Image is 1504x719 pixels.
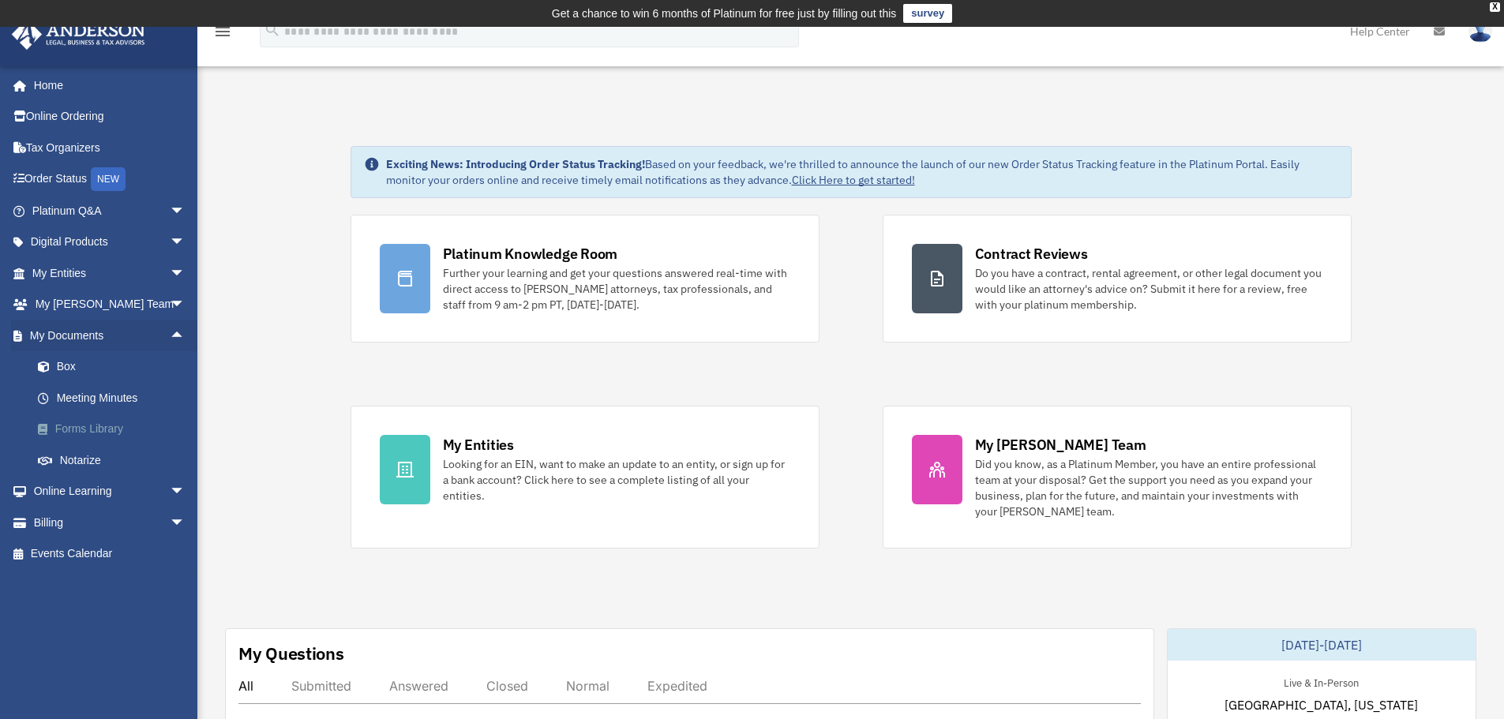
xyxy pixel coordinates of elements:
[1225,695,1418,714] span: [GEOGRAPHIC_DATA], [US_STATE]
[170,476,201,508] span: arrow_drop_down
[389,678,448,694] div: Answered
[883,406,1352,549] a: My [PERSON_NAME] Team Did you know, as a Platinum Member, you have an entire professional team at...
[238,678,253,694] div: All
[11,320,209,351] a: My Documentsarrow_drop_up
[11,195,209,227] a: Platinum Q&Aarrow_drop_down
[11,538,209,570] a: Events Calendar
[213,22,232,41] i: menu
[7,19,150,50] img: Anderson Advisors Platinum Portal
[22,444,209,476] a: Notarize
[351,215,820,343] a: Platinum Knowledge Room Further your learning and get your questions answered real-time with dire...
[386,157,645,171] strong: Exciting News: Introducing Order Status Tracking!
[11,507,209,538] a: Billingarrow_drop_down
[170,227,201,259] span: arrow_drop_down
[443,435,514,455] div: My Entities
[1168,629,1476,661] div: [DATE]-[DATE]
[238,642,344,665] div: My Questions
[291,678,351,694] div: Submitted
[443,244,618,264] div: Platinum Knowledge Room
[22,382,209,414] a: Meeting Minutes
[170,507,201,539] span: arrow_drop_down
[386,156,1338,188] div: Based on your feedback, we're thrilled to announce the launch of our new Order Status Tracking fe...
[170,320,201,352] span: arrow_drop_up
[91,167,126,191] div: NEW
[22,414,209,445] a: Forms Library
[264,21,281,39] i: search
[1490,2,1500,12] div: close
[22,351,209,383] a: Box
[170,257,201,290] span: arrow_drop_down
[11,132,209,163] a: Tax Organizers
[443,456,790,504] div: Looking for an EIN, want to make an update to an entity, or sign up for a bank account? Click her...
[1468,20,1492,43] img: User Pic
[903,4,952,23] a: survey
[170,289,201,321] span: arrow_drop_down
[552,4,897,23] div: Get a chance to win 6 months of Platinum for free just by filling out this
[11,101,209,133] a: Online Ordering
[975,456,1322,519] div: Did you know, as a Platinum Member, you have an entire professional team at your disposal? Get th...
[11,227,209,258] a: Digital Productsarrow_drop_down
[792,173,915,187] a: Click Here to get started!
[443,265,790,313] div: Further your learning and get your questions answered real-time with direct access to [PERSON_NAM...
[11,289,209,320] a: My [PERSON_NAME] Teamarrow_drop_down
[566,678,609,694] div: Normal
[11,257,209,289] a: My Entitiesarrow_drop_down
[170,195,201,227] span: arrow_drop_down
[351,406,820,549] a: My Entities Looking for an EIN, want to make an update to an entity, or sign up for a bank accoun...
[975,265,1322,313] div: Do you have a contract, rental agreement, or other legal document you would like an attorney's ad...
[975,435,1146,455] div: My [PERSON_NAME] Team
[213,28,232,41] a: menu
[647,678,707,694] div: Expedited
[11,476,209,507] a: Online Learningarrow_drop_down
[975,244,1088,264] div: Contract Reviews
[1271,673,1371,690] div: Live & In-Person
[11,163,209,196] a: Order StatusNEW
[486,678,528,694] div: Closed
[883,215,1352,343] a: Contract Reviews Do you have a contract, rental agreement, or other legal document you would like...
[11,69,201,101] a: Home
